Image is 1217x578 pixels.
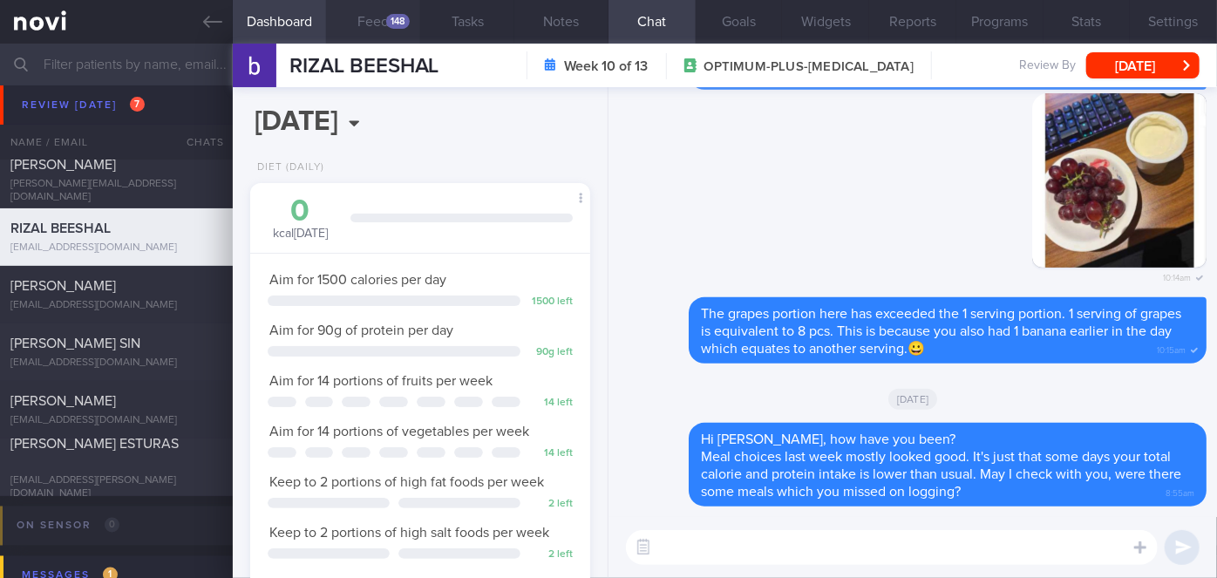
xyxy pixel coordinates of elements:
[701,307,1181,356] span: The grapes portion here has exceeded the 1 serving portion. 1 serving of grapes is equivalent to ...
[701,450,1181,499] span: Meal choices last week mostly looked good. It's just that some days your total calorie and protei...
[529,498,573,511] div: 2 left
[1019,58,1076,74] span: Review By
[529,346,573,359] div: 90 g left
[10,221,111,235] span: RIZAL BEESHAL
[704,58,914,76] span: OPTIMUM-PLUS-[MEDICAL_DATA]
[10,299,222,312] div: [EMAIL_ADDRESS][DOMAIN_NAME]
[386,14,410,29] div: 148
[269,374,493,388] span: Aim for 14 portions of fruits per week
[10,357,222,370] div: [EMAIL_ADDRESS][DOMAIN_NAME]
[1086,52,1200,78] button: [DATE]
[12,514,124,538] div: On sensor
[529,548,573,561] div: 2 left
[10,158,116,172] span: [PERSON_NAME]
[268,196,333,227] div: 0
[269,323,453,337] span: Aim for 90g of protein per day
[529,397,573,410] div: 14 left
[1157,340,1186,357] span: 10:15am
[269,475,544,489] span: Keep to 2 portions of high fat foods per week
[1163,268,1191,284] span: 10:14am
[269,526,549,540] span: Keep to 2 portions of high salt foods per week
[10,126,222,139] div: [EMAIL_ADDRESS][DOMAIN_NAME]
[105,518,119,533] span: 0
[529,296,573,309] div: 1500 left
[529,447,573,460] div: 14 left
[10,279,116,293] span: [PERSON_NAME]
[701,432,955,446] span: Hi [PERSON_NAME], how have you been?
[269,273,446,287] span: Aim for 1500 calories per day
[10,394,116,408] span: [PERSON_NAME]
[250,161,324,174] div: Diet (Daily)
[10,337,140,350] span: [PERSON_NAME] SIN
[10,414,222,427] div: [EMAIL_ADDRESS][DOMAIN_NAME]
[268,196,333,242] div: kcal [DATE]
[1032,93,1207,268] img: Photo by Sharon Gill
[269,425,529,439] span: Aim for 14 portions of vegetables per week
[565,58,649,75] strong: Week 10 of 13
[10,474,222,500] div: [EMAIL_ADDRESS][PERSON_NAME][DOMAIN_NAME]
[888,389,938,410] span: [DATE]
[10,178,222,204] div: [PERSON_NAME][EMAIL_ADDRESS][DOMAIN_NAME]
[10,106,58,120] span: Sharon1
[10,241,222,255] div: [EMAIL_ADDRESS][DOMAIN_NAME]
[1166,483,1194,500] span: 8:55am
[289,56,439,77] span: RIZAL BEESHAL
[10,437,179,451] span: [PERSON_NAME] ESTURAS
